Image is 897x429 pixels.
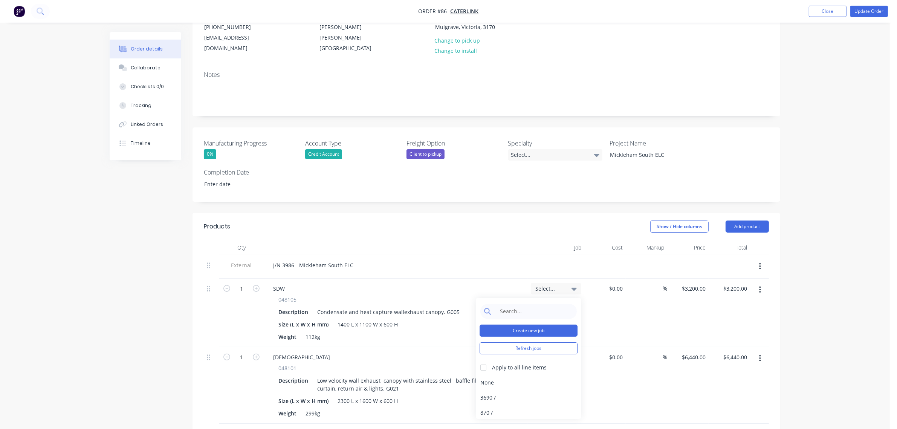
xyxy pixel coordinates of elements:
[419,8,451,15] span: Order #86 -
[476,390,581,405] div: 3690 /
[131,83,164,90] div: Checklists 0/0
[110,40,181,58] button: Order details
[335,319,401,330] div: 1400 L x 1100 W x 600 H
[267,260,359,271] div: J/N 3986 - Mickleham South ELC
[278,296,296,303] span: 048105
[275,408,300,419] div: Weight
[219,240,264,255] div: Qty
[492,363,547,371] div: Apply to all line items
[496,304,573,319] input: Search...
[480,325,578,337] button: Create new job
[313,11,388,54] div: [STREET_ADDRESS][PERSON_NAME][PERSON_NAME][GEOGRAPHIC_DATA]
[267,352,336,363] div: [DEMOGRAPHIC_DATA]
[314,375,513,394] div: Low velocity wall exhaust canopy with stainless steel baffle filters, air curtain, return air & l...
[110,77,181,96] button: Checklists 0/0
[14,6,25,17] img: Factory
[275,331,300,342] div: Weight
[131,102,151,109] div: Tracking
[480,342,578,354] button: Refresh jobs
[110,96,181,115] button: Tracking
[476,405,581,420] div: 870 /
[131,46,163,52] div: Order details
[508,149,602,161] div: Select...
[431,35,484,45] button: Change to pick up
[204,149,216,159] div: 0%
[305,149,342,159] div: Credit Account
[275,375,311,386] div: Description
[335,395,401,406] div: 2300 L x 1600 W x 600 H
[476,375,581,390] div: None
[303,408,323,419] div: 299kg
[110,58,181,77] button: Collaborate
[667,240,709,255] div: Price
[303,331,323,342] div: 112kg
[314,306,463,317] div: Condensate and heat capture wallexhaust canopy. G005
[204,22,267,32] div: [PHONE_NUMBER]
[406,139,501,148] label: Freight Option
[650,221,709,233] button: Show / Hide columns
[131,140,151,147] div: Timeline
[663,284,667,293] span: %
[222,261,261,269] span: External
[319,32,382,54] div: [PERSON_NAME][GEOGRAPHIC_DATA]
[431,46,481,56] button: Change to install
[110,134,181,153] button: Timeline
[663,353,667,362] span: %
[535,285,564,293] span: Select...
[267,283,291,294] div: SDW
[726,221,769,233] button: Add product
[198,11,273,54] div: [PERSON_NAME][PHONE_NUMBER][EMAIL_ADDRESS][DOMAIN_NAME]
[204,222,230,231] div: Products
[508,139,602,148] label: Specialty
[429,11,504,35] div: 14/16 Glenvale CresMulgrave, Victoria, 3170
[451,8,479,15] a: Caterlink
[850,6,888,17] button: Update Order
[435,22,498,32] div: Mulgrave, Victoria, 3170
[809,6,847,17] button: Close
[278,364,296,372] span: 048101
[204,71,769,78] div: Notes
[199,179,293,190] input: Enter date
[406,149,445,159] div: Client to pickup
[204,168,298,177] label: Completion Date
[305,139,399,148] label: Account Type
[131,64,160,71] div: Collaborate
[275,306,311,317] div: Description
[610,139,704,148] label: Project Name
[584,240,626,255] div: Cost
[110,115,181,134] button: Linked Orders
[131,121,163,128] div: Linked Orders
[709,240,750,255] div: Total
[204,139,298,148] label: Manufacturing Progress
[528,240,584,255] div: Job
[604,149,698,160] div: Mickleham South ELC
[626,240,667,255] div: Markup
[275,395,332,406] div: Size (L x W x H mm)
[275,319,332,330] div: Size (L x W x H mm)
[204,32,267,54] div: [EMAIL_ADDRESS][DOMAIN_NAME]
